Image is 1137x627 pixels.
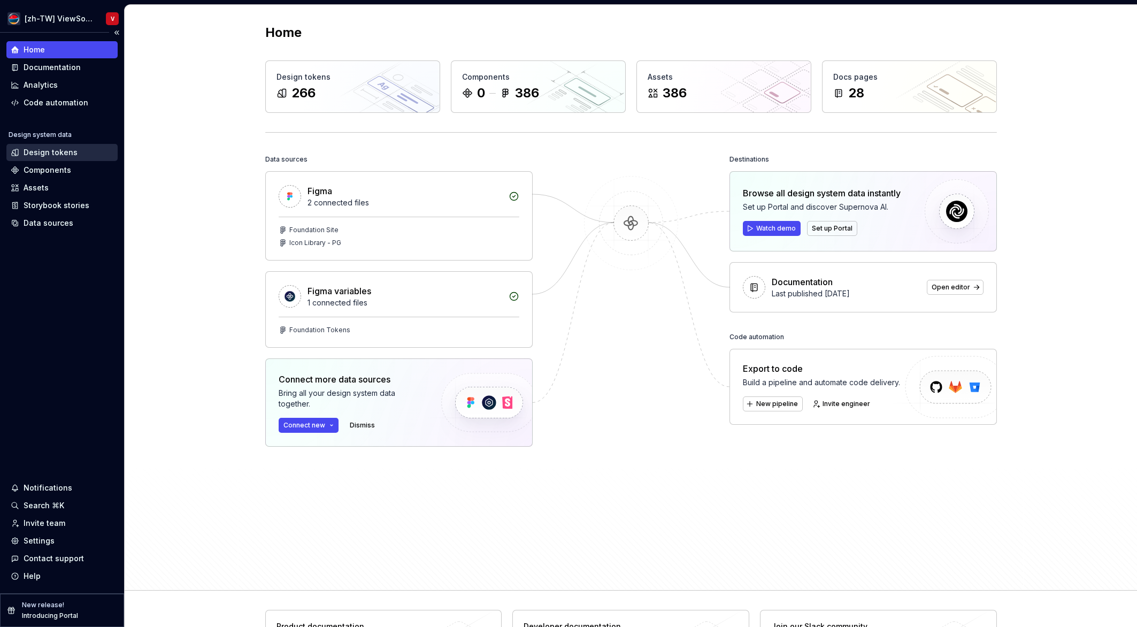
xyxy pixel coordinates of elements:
[279,373,423,386] div: Connect more data sources
[24,182,49,193] div: Assets
[289,226,339,234] div: Foundation Site
[833,72,986,82] div: Docs pages
[265,171,533,261] a: Figma2 connected filesFoundation SiteIcon Library - PG
[22,601,64,609] p: New release!
[848,85,864,102] div: 28
[25,13,93,24] div: [zh-TW] ViewSonic Design System
[265,271,533,348] a: Figma variables1 connected filesFoundation Tokens
[24,200,89,211] div: Storybook stories
[350,421,375,430] span: Dismiss
[729,330,784,345] div: Code automation
[24,97,88,108] div: Code automation
[24,536,55,546] div: Settings
[823,400,870,408] span: Invite engineer
[289,239,341,247] div: Icon Library - PG
[663,85,687,102] div: 386
[345,418,380,433] button: Dismiss
[743,396,803,411] button: New pipeline
[807,221,857,236] button: Set up Portal
[6,179,118,196] a: Assets
[477,85,485,102] div: 0
[809,396,875,411] a: Invite engineer
[24,80,58,90] div: Analytics
[24,165,71,175] div: Components
[6,41,118,58] a: Home
[812,224,852,233] span: Set up Portal
[308,297,502,308] div: 1 connected files
[24,518,65,529] div: Invite team
[6,515,118,532] a: Invite team
[743,221,801,236] button: Watch demo
[24,44,45,55] div: Home
[289,326,350,334] div: Foundation Tokens
[743,187,901,200] div: Browse all design system data instantly
[6,215,118,232] a: Data sources
[291,85,316,102] div: 266
[648,72,800,82] div: Assets
[743,377,900,388] div: Build a pipeline and automate code delivery.
[6,479,118,496] button: Notifications
[9,131,72,139] div: Design system data
[2,7,122,30] button: [zh-TW] ViewSonic Design SystemV
[279,388,423,409] div: Bring all your design system data together.
[279,418,339,433] button: Connect new
[276,72,429,82] div: Design tokens
[932,283,970,292] span: Open editor
[462,72,614,82] div: Components
[636,60,811,113] a: Assets386
[6,532,118,549] a: Settings
[6,568,118,585] button: Help
[6,94,118,111] a: Code automation
[743,202,901,212] div: Set up Portal and discover Supernova AI.
[24,218,73,228] div: Data sources
[6,550,118,567] button: Contact support
[515,85,539,102] div: 386
[451,60,626,113] a: Components0386
[6,77,118,94] a: Analytics
[24,500,64,511] div: Search ⌘K
[308,185,332,197] div: Figma
[111,14,114,23] div: V
[743,362,900,375] div: Export to code
[927,280,984,295] a: Open editor
[6,162,118,179] a: Components
[729,152,769,167] div: Destinations
[756,400,798,408] span: New pipeline
[772,276,833,288] div: Documentation
[283,421,325,430] span: Connect new
[265,24,302,41] h2: Home
[7,12,20,25] img: c932e1d8-b7d6-4eaa-9a3f-1bdf2902ae77.png
[822,60,997,113] a: Docs pages28
[6,59,118,76] a: Documentation
[24,147,78,158] div: Design tokens
[22,611,78,620] p: Introducing Portal
[24,571,41,582] div: Help
[308,285,371,297] div: Figma variables
[24,483,72,493] div: Notifications
[6,144,118,161] a: Design tokens
[756,224,796,233] span: Watch demo
[109,25,124,40] button: Collapse sidebar
[6,497,118,514] button: Search ⌘K
[265,60,440,113] a: Design tokens266
[772,288,920,299] div: Last published [DATE]
[24,62,81,73] div: Documentation
[265,152,308,167] div: Data sources
[24,553,84,564] div: Contact support
[6,197,118,214] a: Storybook stories
[308,197,502,208] div: 2 connected files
